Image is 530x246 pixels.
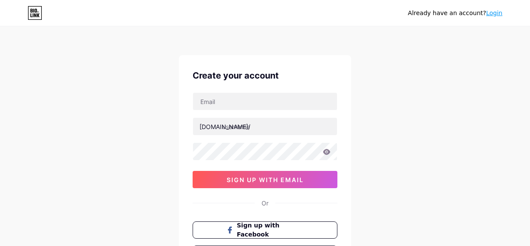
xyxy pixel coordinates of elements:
[408,9,502,18] div: Already have an account?
[200,122,250,131] div: [DOMAIN_NAME]/
[193,118,337,135] input: username
[262,199,268,208] div: Or
[227,176,304,183] span: sign up with email
[486,9,502,16] a: Login
[193,69,337,82] div: Create your account
[193,221,337,239] button: Sign up with Facebook
[193,93,337,110] input: Email
[237,221,304,239] span: Sign up with Facebook
[193,171,337,188] button: sign up with email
